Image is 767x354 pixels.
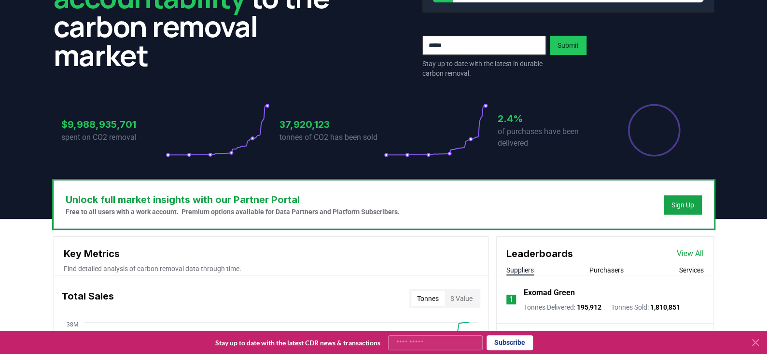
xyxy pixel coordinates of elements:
[506,246,573,261] h3: Leaderboards
[589,265,624,275] button: Purchasers
[422,59,546,78] p: Stay up to date with the latest in durable carbon removal.
[550,36,586,55] button: Submit
[279,132,384,143] p: tonnes of CO2 has been sold
[679,265,704,275] button: Services
[66,321,78,327] tspan: 38M
[279,117,384,132] h3: 37,920,123
[64,246,478,261] h3: Key Metrics
[66,192,400,207] h3: Unlock full market insights with our Partner Portal
[64,264,478,273] p: Find detailed analysis of carbon removal data through time.
[671,200,694,210] a: Sign Up
[524,287,575,299] a: Exomad Green
[611,302,680,312] p: Tonnes Sold :
[61,132,166,143] p: spent on CO2 removal
[650,303,680,311] span: 1,810,851
[677,248,704,259] a: View All
[627,103,681,157] div: Percentage of sales delivered
[62,289,114,308] h3: Total Sales
[509,294,513,305] p: 1
[61,117,166,132] h3: $9,988,935,701
[506,265,534,275] button: Suppliers
[498,126,602,149] p: of purchases have been delivered
[411,291,445,306] button: Tonnes
[498,111,602,126] h3: 2.4%
[524,302,601,312] p: Tonnes Delivered :
[577,303,601,311] span: 195,912
[66,207,400,217] p: Free to all users with a work account. Premium options available for Data Partners and Platform S...
[664,195,702,215] button: Sign Up
[445,291,478,306] button: $ Value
